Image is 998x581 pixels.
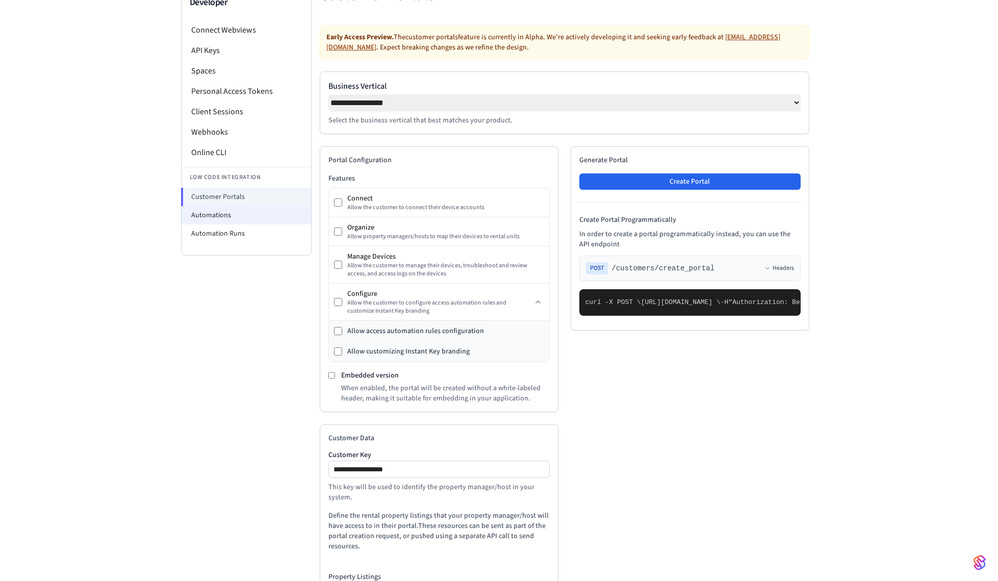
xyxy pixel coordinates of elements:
[182,122,311,142] li: Webhooks
[347,204,544,212] div: Allow the customer to connect their device accounts
[728,298,899,306] span: "Authorization: Bearer seam_api_key_123456"
[328,173,550,184] h3: Features
[347,289,532,299] div: Configure
[328,155,550,165] h2: Portal Configuration
[579,173,801,190] button: Create Portal
[326,32,394,42] strong: Early Access Preview.
[641,298,721,306] span: [URL][DOMAIN_NAME] \
[182,206,311,224] li: Automations
[182,61,311,81] li: Spaces
[579,229,801,249] p: In order to create a portal programmatically instead, you can use the API endpoint
[347,262,544,278] div: Allow the customer to manage their devices, troubleshoot and review access, and access logs on th...
[182,40,311,61] li: API Keys
[181,188,311,206] li: Customer Portals
[612,263,715,273] span: /customers/create_portal
[182,142,311,163] li: Online CLI
[182,20,311,40] li: Connect Webviews
[721,298,729,306] span: -H
[328,115,801,125] p: Select the business vertical that best matches your product.
[347,251,544,262] div: Manage Devices
[347,346,470,357] div: Allow customizing Instant Key branding
[326,32,780,53] a: [EMAIL_ADDRESS][DOMAIN_NAME]
[764,264,794,272] button: Headers
[347,222,544,233] div: Organize
[579,155,801,165] h2: Generate Portal
[347,326,484,336] div: Allow access automation rules configuration
[347,233,544,241] div: Allow property managers/hosts to map their devices to rental units
[328,451,550,459] label: Customer Key
[347,193,544,204] div: Connect
[341,370,399,381] label: Embedded version
[586,262,608,274] span: POST
[328,482,550,502] p: This key will be used to identify the property manager/host in your system.
[347,299,532,315] div: Allow the customer to configure access automation rules and customize Instant Key branding
[182,224,311,243] li: Automation Runs
[585,298,641,306] span: curl -X POST \
[320,26,809,59] div: The customer portals feature is currently in Alpha. We're actively developing it and seeking earl...
[182,81,311,102] li: Personal Access Tokens
[328,80,801,92] label: Business Vertical
[341,383,550,403] p: When enabled, the portal will be created without a white-labeled header, making it suitable for e...
[182,167,311,188] li: Low Code Integration
[328,433,550,443] h2: Customer Data
[328,511,550,551] p: Define the rental property listings that your property manager/host will have access to in their ...
[974,554,986,571] img: SeamLogoGradient.69752ec5.svg
[579,215,801,225] h4: Create Portal Programmatically
[182,102,311,122] li: Client Sessions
